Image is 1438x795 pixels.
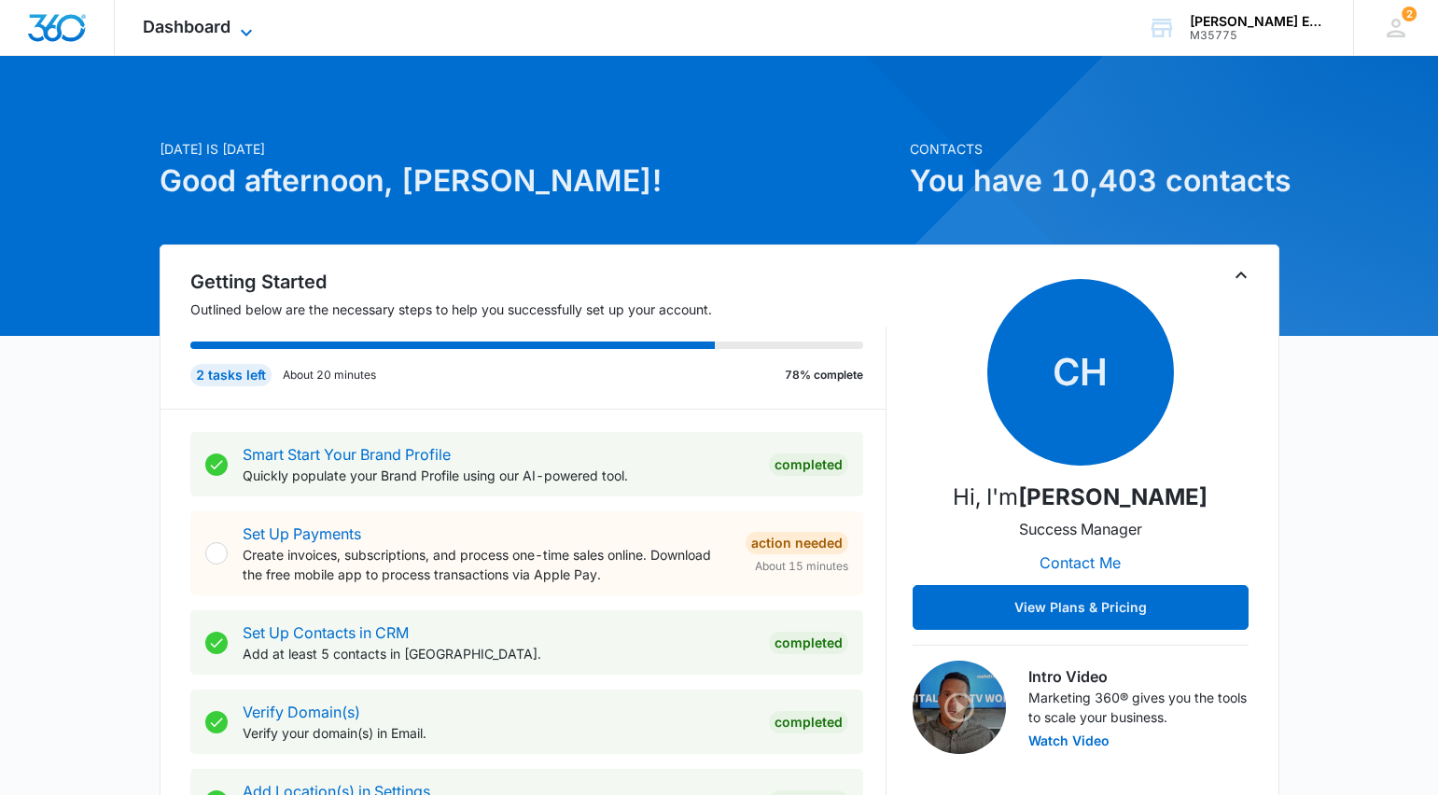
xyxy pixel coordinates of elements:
[190,268,887,296] h2: Getting Started
[143,17,230,36] span: Dashboard
[755,558,848,575] span: About 15 minutes
[769,453,848,476] div: Completed
[1028,688,1249,727] p: Marketing 360® gives you the tools to scale your business.
[283,367,376,384] p: About 20 minutes
[190,364,272,386] div: 2 tasks left
[243,524,361,543] a: Set Up Payments
[1230,264,1252,286] button: Toggle Collapse
[160,159,899,203] h1: Good afternoon, [PERSON_NAME]!
[1018,483,1208,510] strong: [PERSON_NAME]
[913,585,1249,630] button: View Plans & Pricing
[1402,7,1417,21] div: notifications count
[1021,540,1139,585] button: Contact Me
[243,644,754,663] p: Add at least 5 contacts in [GEOGRAPHIC_DATA].
[1028,734,1110,747] button: Watch Video
[987,279,1174,466] span: CH
[1028,665,1249,688] h3: Intro Video
[190,300,887,319] p: Outlined below are the necessary steps to help you successfully set up your account.
[160,139,899,159] p: [DATE] is [DATE]
[243,545,731,584] p: Create invoices, subscriptions, and process one-time sales online. Download the free mobile app t...
[746,532,848,554] div: Action Needed
[1190,29,1326,42] div: account id
[953,481,1208,514] p: Hi, I'm
[1190,14,1326,29] div: account name
[769,632,848,654] div: Completed
[243,466,754,485] p: Quickly populate your Brand Profile using our AI-powered tool.
[243,703,360,721] a: Verify Domain(s)
[1019,518,1142,540] p: Success Manager
[243,723,754,743] p: Verify your domain(s) in Email.
[913,661,1006,754] img: Intro Video
[769,711,848,733] div: Completed
[910,159,1279,203] h1: You have 10,403 contacts
[1402,7,1417,21] span: 2
[243,445,451,464] a: Smart Start Your Brand Profile
[243,623,409,642] a: Set Up Contacts in CRM
[785,367,863,384] p: 78% complete
[910,139,1279,159] p: Contacts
